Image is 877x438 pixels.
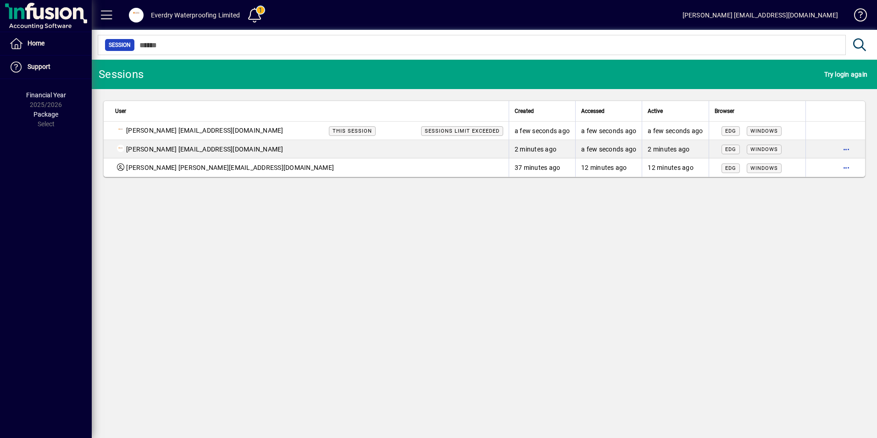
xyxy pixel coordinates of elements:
[683,8,838,22] div: [PERSON_NAME] [EMAIL_ADDRESS][DOMAIN_NAME]
[750,128,778,134] span: Windows
[750,165,778,171] span: Windows
[715,144,800,154] div: Mozilla/5.0 (Windows NT 10.0; Win64; x64) AppleWebKit/537.36 (KHTML, like Gecko) Chrome/140.0.0.0...
[575,140,642,158] td: a few seconds ago
[26,91,66,99] span: Financial Year
[648,106,663,116] span: Active
[725,165,736,171] span: Edg
[839,160,854,175] button: More options
[725,146,736,152] span: Edg
[715,106,734,116] span: Browser
[122,7,151,23] button: Profile
[509,140,575,158] td: 2 minutes ago
[750,146,778,152] span: Windows
[515,106,534,116] span: Created
[333,128,372,134] span: This session
[126,163,334,172] span: [PERSON_NAME] [PERSON_NAME][EMAIL_ADDRESS][DOMAIN_NAME]
[715,126,800,135] div: Mozilla/5.0 (Windows NT 10.0; Win64; x64) AppleWebKit/537.36 (KHTML, like Gecko) Chrome/140.0.0.0...
[5,32,92,55] a: Home
[126,145,283,154] span: [PERSON_NAME] [EMAIL_ADDRESS][DOMAIN_NAME]
[28,63,50,70] span: Support
[725,128,736,134] span: Edg
[425,128,500,134] span: Sessions limit exceeded
[847,2,866,32] a: Knowledge Base
[715,163,800,173] div: Mozilla/5.0 (Windows NT 10.0; Win64; x64) AppleWebKit/537.36 (KHTML, like Gecko) Chrome/140.0.0.0...
[581,106,605,116] span: Accessed
[642,158,708,177] td: 12 minutes ago
[33,111,58,118] span: Package
[642,122,708,140] td: a few seconds ago
[822,66,870,83] button: Try login again
[28,39,44,47] span: Home
[126,126,283,135] span: [PERSON_NAME] [EMAIL_ADDRESS][DOMAIN_NAME]
[575,122,642,140] td: a few seconds ago
[99,67,144,82] div: Sessions
[509,122,575,140] td: a few seconds ago
[509,158,575,177] td: 37 minutes ago
[839,142,854,157] button: More options
[642,140,708,158] td: 2 minutes ago
[5,56,92,79] a: Support
[824,67,867,82] span: Try login again
[109,40,131,50] span: Session
[575,158,642,177] td: 12 minutes ago
[115,106,126,116] span: User
[151,8,240,22] div: Everdry Waterproofing Limited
